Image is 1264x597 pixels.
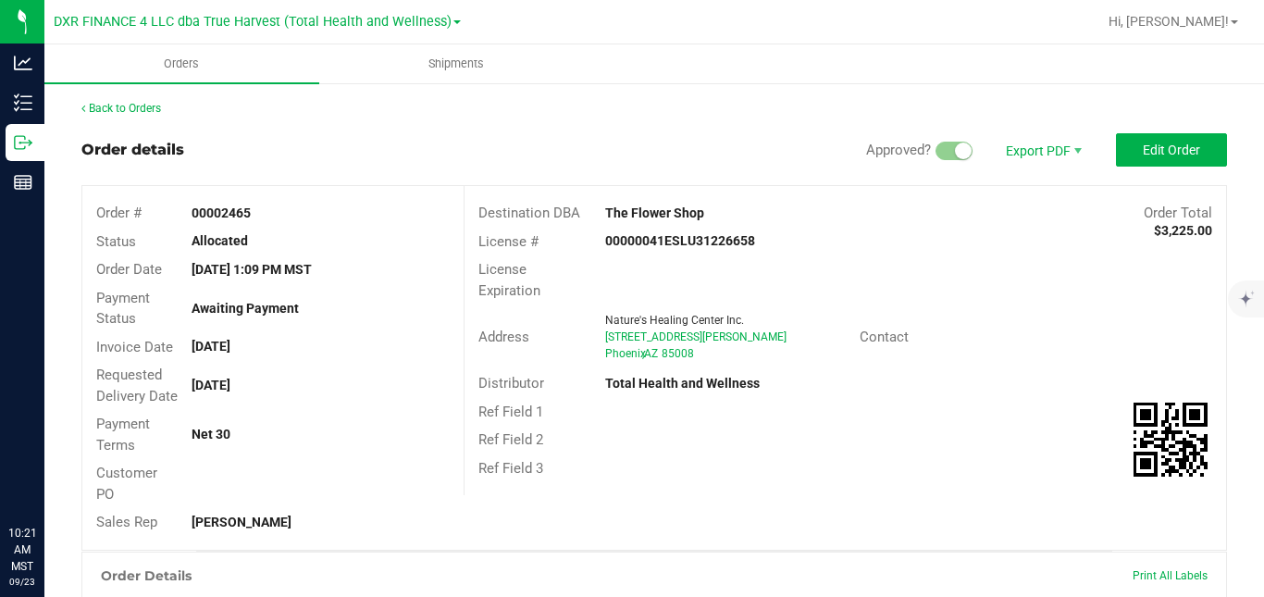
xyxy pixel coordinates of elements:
span: Address [478,329,529,345]
p: 10:21 AM MST [8,525,36,575]
h1: Order Details [101,568,192,583]
p: 09/23 [8,575,36,589]
span: Ref Field 1 [478,404,543,420]
iframe: Resource center [19,449,74,504]
strong: Total Health and Wellness [605,376,760,391]
div: Order details [81,139,184,161]
span: Sales Rep [96,514,157,530]
span: Distributor [478,375,544,392]
li: Export PDF [986,133,1097,167]
span: License # [478,233,539,250]
strong: $3,225.00 [1154,223,1212,238]
inline-svg: Outbound [14,133,32,152]
strong: 00000041ESLU31226658 [605,233,755,248]
span: Hi, [PERSON_NAME]! [1109,14,1229,29]
span: Print All Labels [1133,569,1208,582]
a: Orders [44,44,319,83]
span: Order # [96,205,142,221]
span: Shipments [403,56,509,72]
span: Order Date [96,261,162,278]
span: Nature's Healing Center Inc. [605,314,744,327]
span: Edit Order [1143,143,1200,157]
span: Customer PO [96,465,157,503]
span: [STREET_ADDRESS][PERSON_NAME] [605,330,787,343]
span: Requested Delivery Date [96,367,178,404]
strong: 00002465 [192,205,251,220]
a: Shipments [319,44,594,83]
a: Back to Orders [81,102,161,115]
strong: [DATE] 1:09 PM MST [192,262,312,277]
strong: Net 30 [192,427,230,442]
span: Approved? [866,142,931,158]
strong: Awaiting Payment [192,301,299,316]
strong: Allocated [192,233,248,248]
strong: The Flower Shop [605,205,704,220]
iframe: Resource center unread badge [55,446,77,468]
span: 85008 [662,347,694,360]
span: Ref Field 2 [478,431,543,448]
strong: [DATE] [192,378,230,392]
inline-svg: Reports [14,173,32,192]
button: Edit Order [1116,133,1227,167]
span: Payment Terms [96,416,150,454]
inline-svg: Inventory [14,93,32,112]
span: Phoenix [605,347,646,360]
span: Invoice Date [96,339,173,355]
span: License Expiration [478,261,540,299]
inline-svg: Analytics [14,54,32,72]
strong: [PERSON_NAME] [192,515,291,529]
span: Status [96,233,136,250]
span: Contact [860,329,909,345]
span: Destination DBA [478,205,580,221]
span: Order Total [1144,205,1212,221]
span: DXR FINANCE 4 LLC dba True Harvest (Total Health and Wellness) [54,14,452,30]
strong: [DATE] [192,339,230,354]
span: , [642,347,644,360]
span: AZ [644,347,658,360]
span: Ref Field 3 [478,460,543,477]
span: Orders [139,56,224,72]
img: Scan me! [1134,403,1208,477]
qrcode: 00002465 [1134,403,1208,477]
span: Payment Status [96,290,150,328]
